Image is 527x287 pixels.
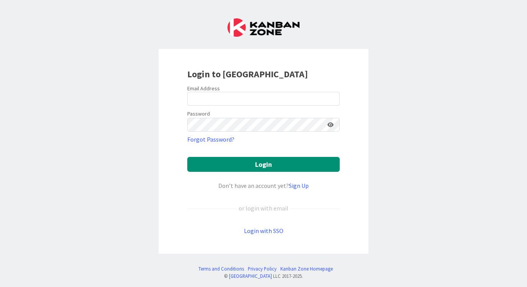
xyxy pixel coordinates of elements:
[198,265,244,272] a: Terms and Conditions
[187,135,234,144] a: Forgot Password?
[237,204,290,213] div: or login with email
[289,182,309,189] a: Sign Up
[187,110,210,118] label: Password
[244,227,283,235] a: Login with SSO
[187,157,340,172] button: Login
[195,272,333,280] div: © LLC 2017- 2025 .
[187,85,220,92] label: Email Address
[280,265,333,272] a: Kanban Zone Homepage
[187,181,340,190] div: Don’t have an account yet?
[229,273,272,279] a: [GEOGRAPHIC_DATA]
[227,18,300,37] img: Kanban Zone
[187,68,308,80] b: Login to [GEOGRAPHIC_DATA]
[248,265,277,272] a: Privacy Policy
